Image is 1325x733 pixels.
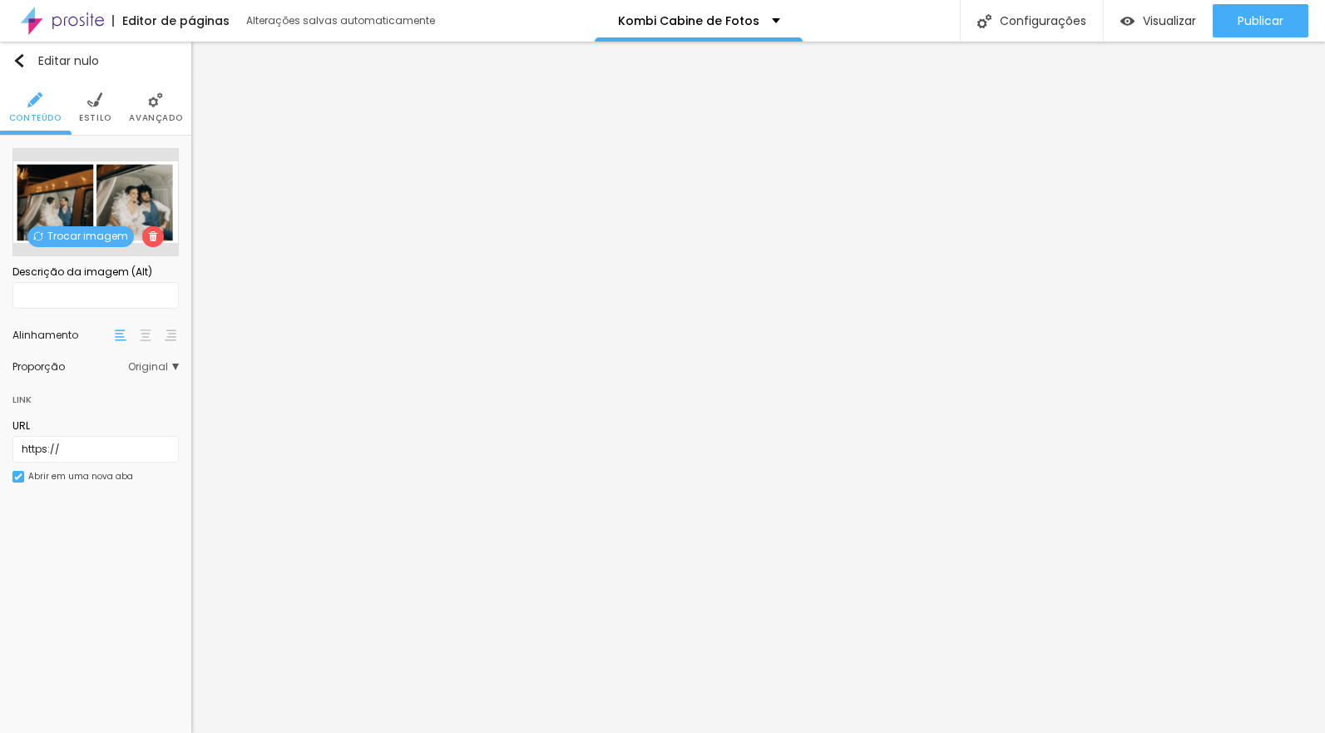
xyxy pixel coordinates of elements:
[1000,12,1086,29] font: Configurações
[128,359,168,374] font: Original
[38,52,99,69] font: Editar nulo
[1120,14,1135,28] img: view-1.svg
[977,14,991,28] img: Ícone
[9,111,62,124] font: Conteúdo
[47,229,128,243] font: Trocar imagem
[618,12,759,29] font: Kombi Cabine de Fotos
[140,329,151,341] img: paragraph-center-align.svg
[12,359,65,374] font: Proporção
[12,380,179,410] div: Link
[1104,4,1213,37] button: Visualizar
[1143,12,1196,29] font: Visualizar
[14,473,22,481] img: Ícone
[12,265,152,279] font: Descrição da imagem (Alt)
[33,231,43,241] img: Ícone
[27,92,42,107] img: Ícone
[165,329,176,341] img: paragraph-right-align.svg
[28,470,133,483] font: Abrir em uma nova aba
[12,54,26,67] img: Ícone
[87,92,102,107] img: Ícone
[12,393,32,406] font: Link
[12,328,78,342] font: Alinhamento
[12,419,30,433] font: URL
[246,13,435,27] font: Alterações salvas automaticamente
[1238,12,1283,29] font: Publicar
[191,42,1325,733] iframe: Editor
[148,92,163,107] img: Ícone
[122,12,230,29] font: Editor de páginas
[148,231,158,241] img: Ícone
[115,329,126,341] img: paragraph-left-align.svg
[1213,4,1308,37] button: Publicar
[79,111,111,124] font: Estilo
[129,111,182,124] font: Avançado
